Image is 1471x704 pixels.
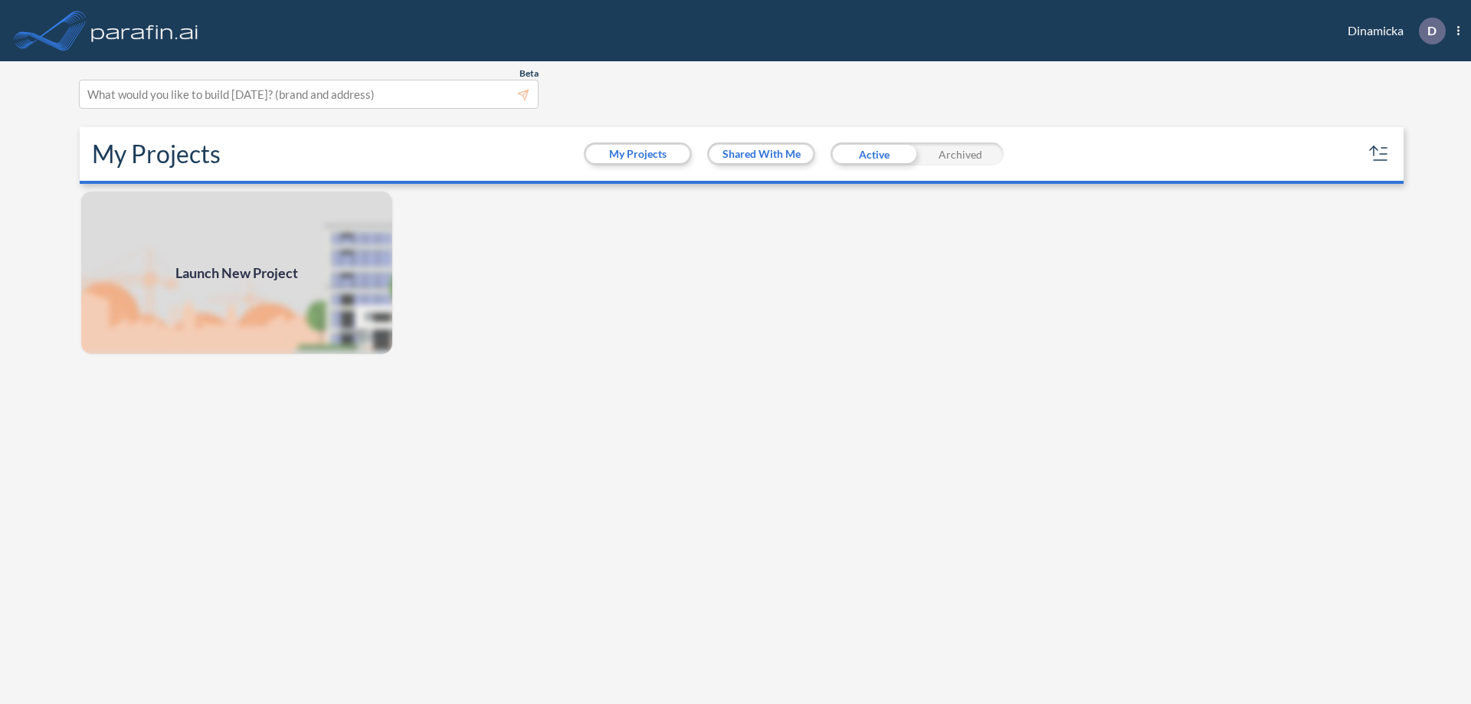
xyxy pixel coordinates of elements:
[1427,24,1437,38] p: D
[92,139,221,169] h2: My Projects
[519,67,539,80] span: Beta
[80,190,394,355] img: add
[1325,18,1460,44] div: Dinamicka
[831,142,917,165] div: Active
[917,142,1004,165] div: Archived
[88,15,201,46] img: logo
[175,263,298,283] span: Launch New Project
[709,145,813,163] button: Shared With Me
[80,190,394,355] a: Launch New Project
[586,145,690,163] button: My Projects
[1367,142,1391,166] button: sort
